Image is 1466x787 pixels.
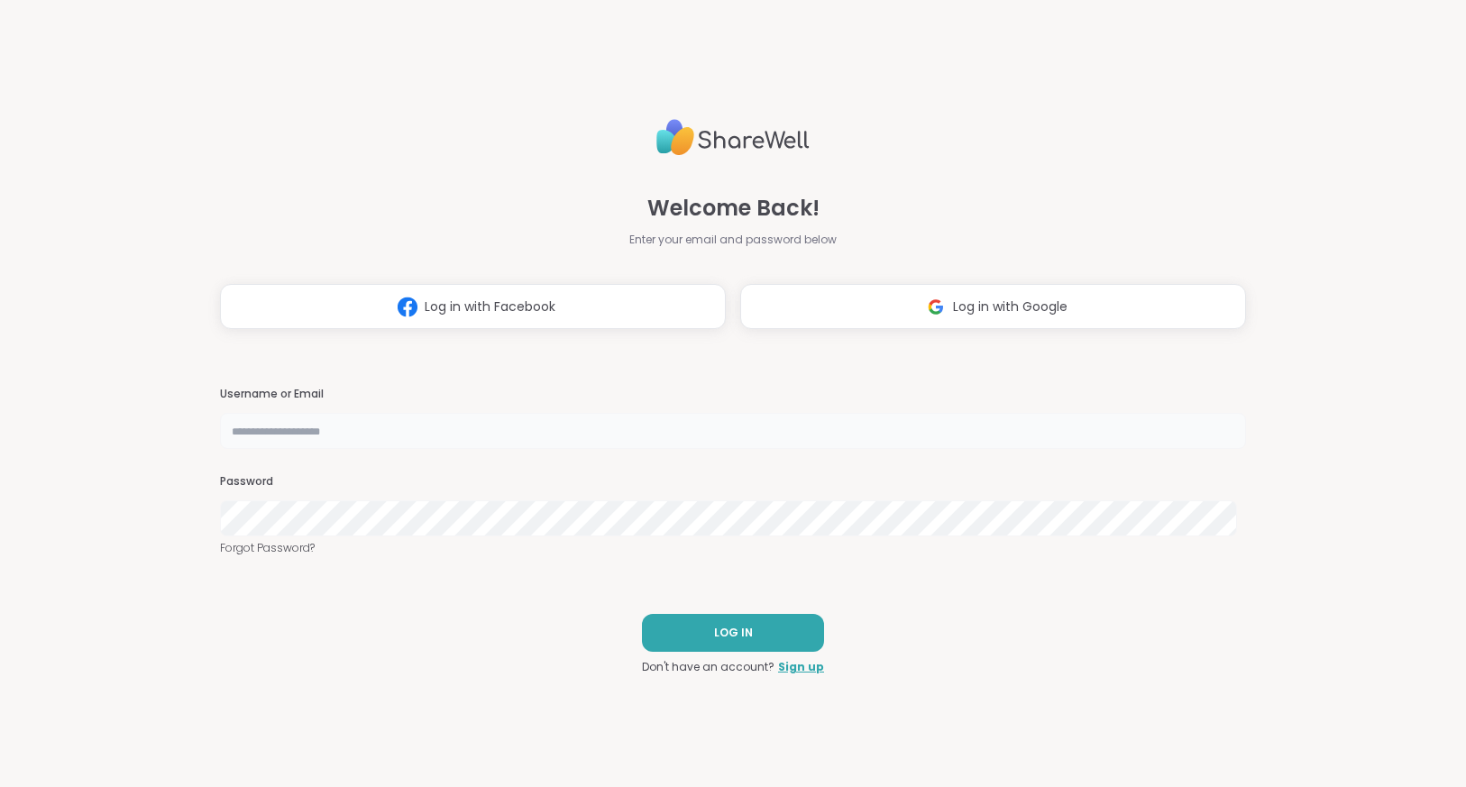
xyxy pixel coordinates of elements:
span: Don't have an account? [642,659,774,675]
a: Forgot Password? [220,540,1246,556]
img: ShareWell Logo [656,112,810,163]
span: Log in with Google [953,297,1067,316]
span: Enter your email and password below [629,232,837,248]
span: Welcome Back! [647,192,820,224]
h3: Password [220,474,1246,490]
button: LOG IN [642,614,824,652]
button: Log in with Facebook [220,284,726,329]
a: Sign up [778,659,824,675]
h3: Username or Email [220,387,1246,402]
span: LOG IN [714,625,753,641]
img: ShareWell Logomark [390,290,425,324]
img: ShareWell Logomark [919,290,953,324]
span: Log in with Facebook [425,297,555,316]
button: Log in with Google [740,284,1246,329]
